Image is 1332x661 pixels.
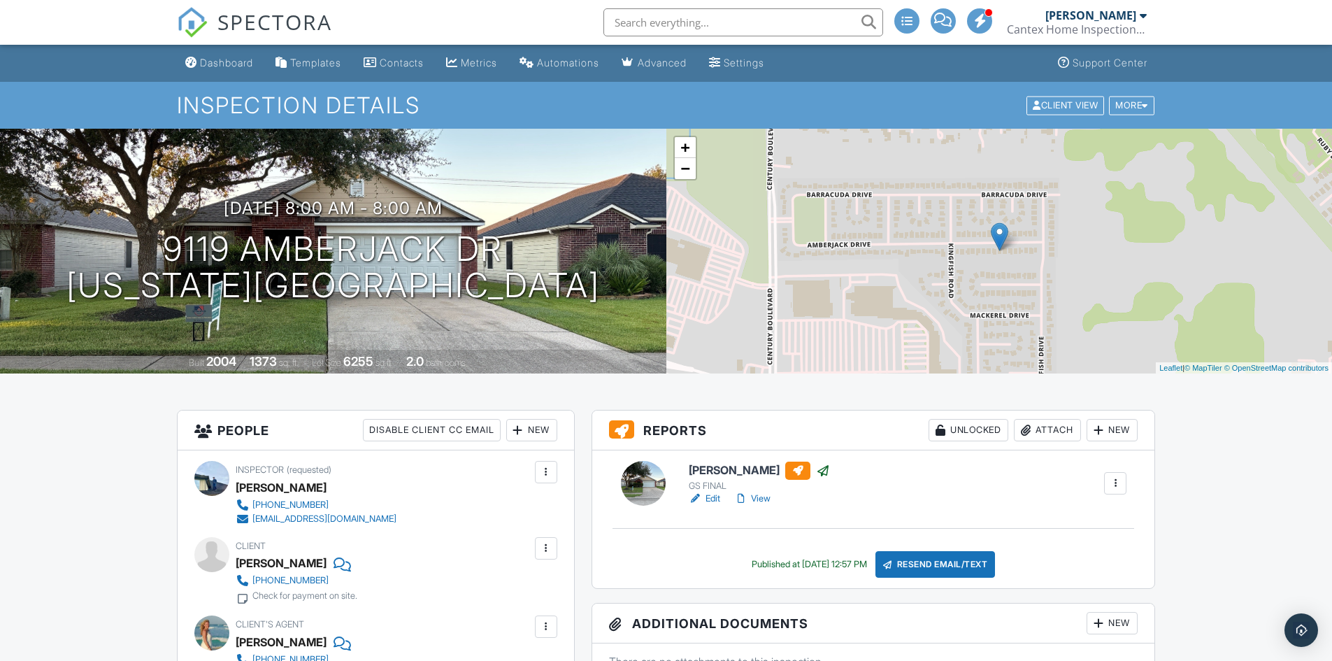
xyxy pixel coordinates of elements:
[180,50,259,76] a: Dashboard
[236,574,357,588] a: [PHONE_NUMBER]
[236,632,327,653] a: [PERSON_NAME]
[426,357,466,368] span: bathrooms
[592,604,1155,644] h3: Additional Documents
[250,354,277,369] div: 1373
[224,199,443,218] h3: [DATE] 8:00 am - 8:00 am
[287,464,331,475] span: (requested)
[1045,8,1136,22] div: [PERSON_NAME]
[1159,364,1182,372] a: Leaflet
[1052,50,1153,76] a: Support Center
[675,137,696,158] a: Zoom in
[689,481,830,492] div: GS FINAL
[279,357,299,368] span: sq. ft.
[178,411,574,450] h3: People
[177,19,332,48] a: SPECTORA
[252,513,396,525] div: [EMAIL_ADDRESS][DOMAIN_NAME]
[66,231,600,305] h1: 9119 Amberjack Dr [US_STATE][GEOGRAPHIC_DATA]
[177,7,208,38] img: The Best Home Inspection Software - Spectora
[1109,96,1154,115] div: More
[1156,362,1332,374] div: |
[1026,96,1104,115] div: Client View
[1073,57,1147,69] div: Support Center
[343,354,373,369] div: 6255
[1087,612,1138,634] div: New
[312,357,341,368] span: Lot Size
[506,419,557,441] div: New
[603,8,883,36] input: Search everything...
[1184,364,1222,372] a: © MapTiler
[200,57,253,69] div: Dashboard
[875,551,996,578] div: Resend Email/Text
[689,462,830,492] a: [PERSON_NAME] GS FINAL
[189,357,204,368] span: Built
[406,354,424,369] div: 2.0
[363,419,501,441] div: Disable Client CC Email
[217,7,332,36] span: SPECTORA
[290,57,341,69] div: Templates
[1007,22,1147,36] div: Cantex Home Inspections LLC
[514,50,605,76] a: Automations (Basic)
[1014,419,1081,441] div: Attach
[375,357,393,368] span: sq.ft.
[1224,364,1329,372] a: © OpenStreetMap contributors
[236,464,284,475] span: Inspector
[929,419,1008,441] div: Unlocked
[252,590,357,602] div: Check for payment on site.
[236,541,266,551] span: Client
[270,50,347,76] a: Templates
[689,492,720,506] a: Edit
[616,50,692,76] a: Advanced
[252,499,329,511] div: [PHONE_NUMBER]
[358,50,429,76] a: Contacts
[689,462,830,480] h6: [PERSON_NAME]
[734,492,771,506] a: View
[537,57,599,69] div: Automations
[1087,419,1138,441] div: New
[592,411,1155,450] h3: Reports
[1284,613,1318,647] div: Open Intercom Messenger
[703,50,770,76] a: Settings
[461,57,497,69] div: Metrics
[236,619,304,630] span: Client's Agent
[236,553,327,574] div: [PERSON_NAME]
[380,57,424,69] div: Contacts
[724,57,764,69] div: Settings
[236,498,396,512] a: [PHONE_NUMBER]
[675,158,696,179] a: Zoom out
[206,354,236,369] div: 2004
[252,575,329,586] div: [PHONE_NUMBER]
[1025,99,1108,110] a: Client View
[638,57,687,69] div: Advanced
[441,50,503,76] a: Metrics
[752,559,867,570] div: Published at [DATE] 12:57 PM
[177,93,1156,118] h1: Inspection Details
[236,477,327,498] div: [PERSON_NAME]
[236,512,396,526] a: [EMAIL_ADDRESS][DOMAIN_NAME]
